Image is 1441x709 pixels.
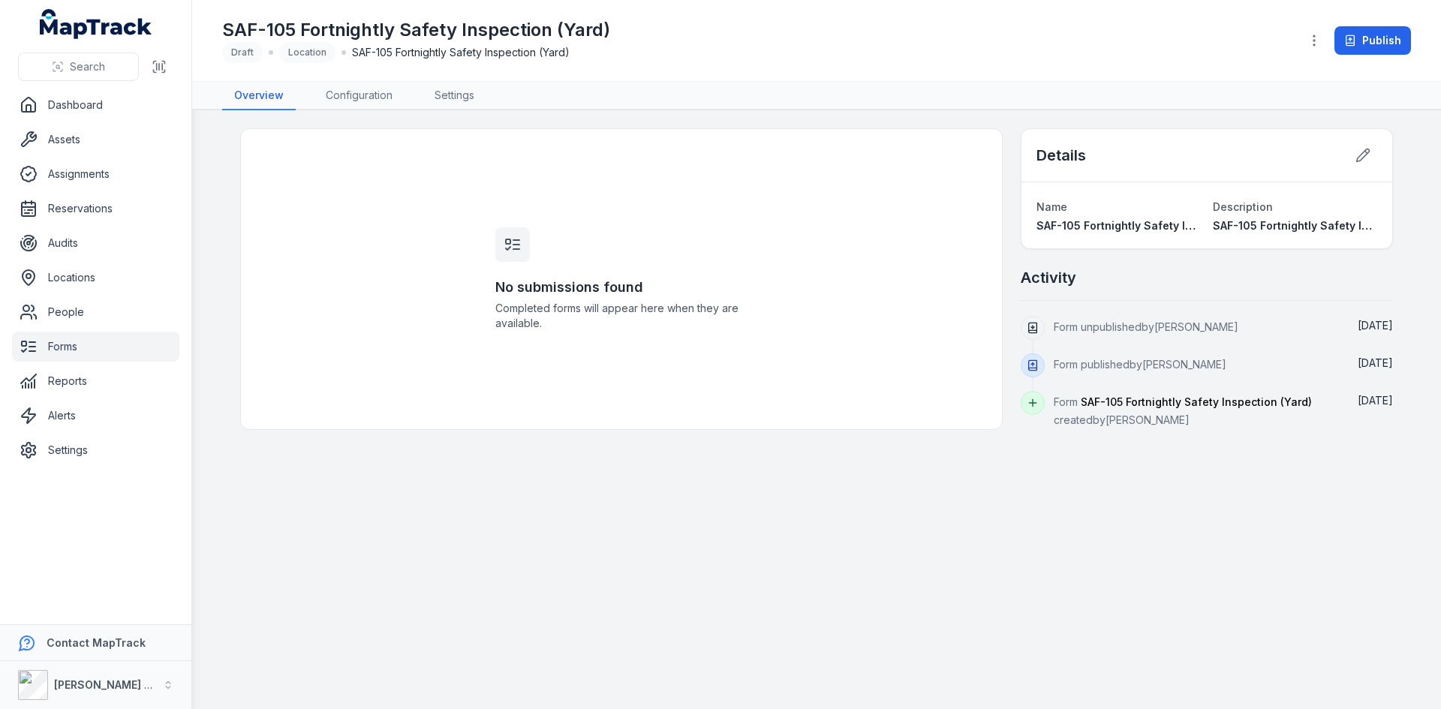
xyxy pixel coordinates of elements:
span: SAF-105 Fortnightly Safety Inspection (Yard) [1036,219,1274,232]
h1: SAF-105 Fortnightly Safety Inspection (Yard) [222,18,610,42]
a: Assignments [12,159,179,189]
a: Reports [12,366,179,396]
span: [DATE] [1358,319,1393,332]
div: Location [279,42,335,63]
span: [DATE] [1358,356,1393,369]
time: 6/24/2025, 11:07:00 AM [1358,319,1393,332]
span: Form unpublished by [PERSON_NAME] [1054,320,1238,333]
button: Publish [1334,26,1411,55]
a: Settings [12,435,179,465]
span: Name [1036,200,1067,213]
span: Completed forms will appear here when they are available. [495,301,748,331]
span: Description [1213,200,1273,213]
a: Audits [12,228,179,258]
a: Overview [222,82,296,110]
a: MapTrack [40,9,152,39]
span: SAF-105 Fortnightly Safety Inspection (Yard) [1081,395,1312,408]
strong: Contact MapTrack [47,636,146,649]
a: Forms [12,332,179,362]
time: 6/2/2025, 2:39:30 PM [1358,356,1393,369]
div: Draft [222,42,263,63]
time: 6/2/2025, 2:29:59 PM [1358,394,1393,407]
span: SAF-105 Fortnightly Safety Inspection (Yard) [352,45,570,60]
h2: Activity [1021,267,1076,288]
span: Form published by [PERSON_NAME] [1054,358,1226,371]
a: Dashboard [12,90,179,120]
span: [DATE] [1358,394,1393,407]
a: Configuration [314,82,405,110]
a: Assets [12,125,179,155]
span: Search [70,59,105,74]
span: Form created by [PERSON_NAME] [1054,395,1312,426]
a: Locations [12,263,179,293]
button: Search [18,53,139,81]
a: Settings [423,82,486,110]
h2: Details [1036,145,1086,166]
h3: No submissions found [495,277,748,298]
strong: [PERSON_NAME] Group [54,678,177,691]
a: Reservations [12,194,179,224]
a: People [12,297,179,327]
a: Alerts [12,401,179,431]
